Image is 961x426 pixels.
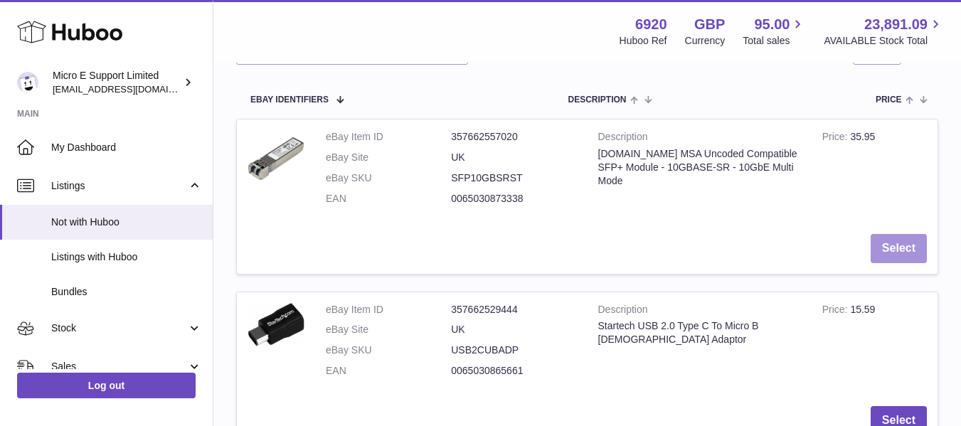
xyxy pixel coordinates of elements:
[451,171,576,185] dd: SFP10GBSRST
[51,321,187,335] span: Stock
[51,215,202,229] span: Not with Huboo
[694,15,725,34] strong: GBP
[850,131,875,142] span: 35.95
[620,34,667,48] div: Huboo Ref
[743,15,806,48] a: 95.00 Total sales
[850,304,875,315] span: 15.59
[451,151,576,164] dd: UK
[51,360,187,373] span: Sales
[326,303,451,316] dt: eBay Item ID
[824,15,944,48] a: 23,891.09 AVAILABLE Stock Total
[53,69,181,96] div: Micro E Support Limited
[754,15,790,34] span: 95.00
[53,83,209,95] span: [EMAIL_ADDRESS][DOMAIN_NAME]
[598,147,801,188] div: [DOMAIN_NAME] MSA Uncoded Compatible SFP+ Module - 10GBASE-SR - 10GbE Multi Mode
[326,364,451,378] dt: EAN
[326,323,451,336] dt: eBay Site
[743,34,806,48] span: Total sales
[876,95,902,105] span: Price
[822,304,851,319] strong: Price
[326,130,451,144] dt: eBay Item ID
[250,95,329,105] span: eBay Identifiers
[451,130,576,144] dd: 357662557020
[635,15,667,34] strong: 6920
[17,72,38,93] img: contact@micropcsupport.com
[248,130,304,187] img: $_57.JPG
[451,323,576,336] dd: UK
[864,15,928,34] span: 23,891.09
[451,364,576,378] dd: 0065030865661
[248,303,304,346] img: $_57.JPG
[51,250,202,264] span: Listings with Huboo
[326,151,451,164] dt: eBay Site
[568,95,626,105] span: Description
[451,192,576,206] dd: 0065030873338
[685,34,726,48] div: Currency
[51,179,187,193] span: Listings
[451,344,576,357] dd: USB2CUBADP
[824,34,944,48] span: AVAILABLE Stock Total
[326,171,451,185] dt: eBay SKU
[822,131,851,146] strong: Price
[51,285,202,299] span: Bundles
[598,130,801,147] strong: Description
[598,319,801,346] div: Startech USB 2.0 Type C To Micro B [DEMOGRAPHIC_DATA] Adaptor
[451,303,576,316] dd: 357662529444
[326,192,451,206] dt: EAN
[326,344,451,357] dt: eBay SKU
[598,303,801,320] strong: Description
[871,234,927,263] button: Select
[17,373,196,398] a: Log out
[51,141,202,154] span: My Dashboard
